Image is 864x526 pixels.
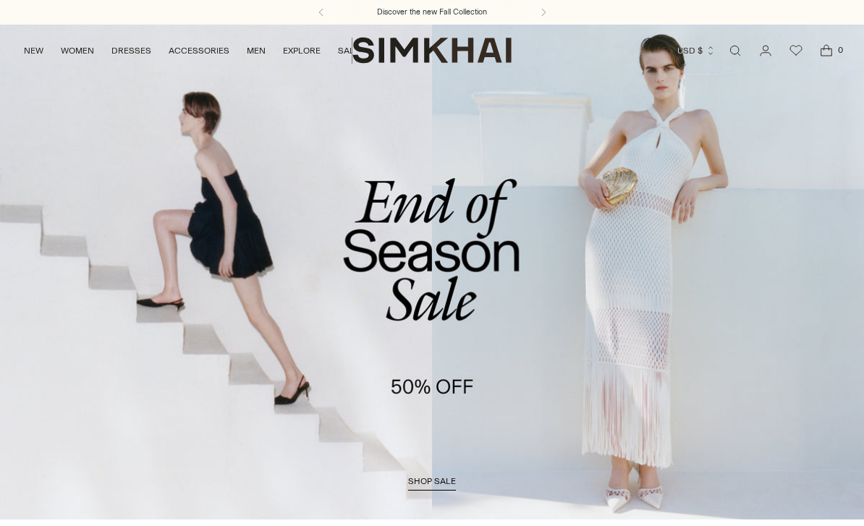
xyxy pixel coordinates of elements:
[677,35,716,67] button: USD $
[338,35,360,67] a: SALE
[408,476,456,486] span: shop sale
[111,35,151,67] a: DRESSES
[283,35,321,67] a: EXPLORE
[834,43,847,56] span: 0
[812,36,841,65] a: Open cart modal
[24,35,43,67] a: NEW
[721,36,750,65] a: Open search modal
[782,36,810,65] a: Wishlist
[352,36,512,64] a: SIMKHAI
[408,476,456,491] a: shop sale
[377,7,487,18] a: Discover the new Fall Collection
[61,35,94,67] a: WOMEN
[247,35,266,67] a: MEN
[751,36,780,65] a: Go to the account page
[169,35,229,67] a: ACCESSORIES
